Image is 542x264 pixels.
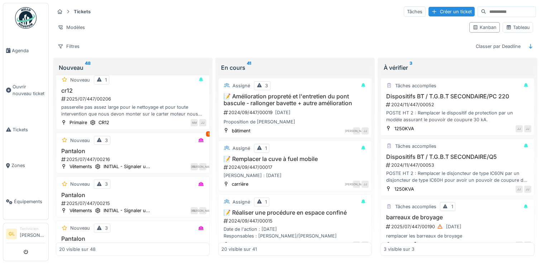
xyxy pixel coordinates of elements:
[473,24,497,31] div: Kanban
[104,207,150,214] div: INITIAL - Signaler u...
[54,41,83,52] div: Filtres
[59,87,206,94] h3: cr12
[104,163,150,170] div: INITIAL - Signaler u...
[384,109,531,123] div: POSTE HT 2 : Remplacer le dispositif de protection par un modèle assurant le pouvoir de coupure 3...
[395,82,436,89] div: Tâches accomplies
[221,63,369,72] div: En cours
[69,163,92,170] div: Vêtements
[221,209,369,216] h3: 📝 Réaliser une procédure en espace confiné
[85,63,91,72] sup: 48
[361,181,369,188] div: JJ
[275,109,291,116] div: [DATE]
[199,207,206,214] div: [PERSON_NAME]
[524,186,531,193] div: JJ
[394,125,414,132] div: 1250KVA
[14,198,45,205] span: Équipements
[61,200,206,207] div: 2025/07/447/00215
[515,125,523,132] div: JJ
[54,22,88,33] div: Modèles
[69,119,87,126] div: Primaire
[515,241,523,249] div: JJ
[3,112,48,148] a: Tickets
[59,192,206,199] h3: Pantalon
[191,207,198,214] div: GL
[232,181,248,187] div: carrière
[221,118,369,125] div: Proposition de [PERSON_NAME]
[361,241,369,249] div: JJ
[12,47,45,54] span: Agenda
[3,33,48,69] a: Agenda
[221,93,369,107] h3: 📝 Amélioration propreté et l'entretien du pont bascule - rallonger bavette + autre amélioration
[232,241,256,248] div: Secondaire
[199,119,206,126] div: JJ
[394,186,414,192] div: 1250KVA
[232,199,250,205] div: Assigné
[409,63,412,72] sup: 3
[221,246,257,253] div: 20 visible sur 41
[61,96,206,102] div: 2025/07/447/00206
[384,153,531,160] h3: Dispositifs BT / T.G.B.T SECONDAIRE/Q5
[99,119,109,126] div: CR12
[385,101,531,108] div: 2024/11/447/00052
[59,235,206,242] h3: Pantalon
[71,8,93,15] strong: Tickets
[524,125,531,132] div: JJ
[265,199,267,205] div: 1
[524,241,531,249] div: JJ
[353,181,360,188] div: [PERSON_NAME]
[353,241,360,249] div: [PERSON_NAME]
[451,203,453,210] div: 1
[59,63,207,72] div: Nouveau
[221,156,369,162] h3: 📝 Remplacer la cuve à fuel mobile
[473,41,524,52] div: Classer par Deadline
[3,148,48,184] a: Zones
[421,241,437,248] div: B203 A
[265,82,268,89] div: 3
[247,63,251,72] sup: 41
[3,69,48,112] a: Ouvrir nouveau ticket
[515,186,523,193] div: JJ
[506,24,530,31] div: Tableau
[384,233,531,239] div: remplacer les barreaux de broyage
[404,6,426,17] div: Tâches
[13,83,45,97] span: Ouvrir nouveau ticket
[59,148,206,155] h3: Pantalon
[395,143,436,150] div: Tâches accomplies
[199,163,206,170] div: [PERSON_NAME]
[223,108,369,117] div: 2024/09/447/00019
[221,172,369,179] div: [PERSON_NAME] : [DATE]
[353,127,360,135] div: [PERSON_NAME]
[384,246,414,253] div: 3 visible sur 3
[385,162,531,168] div: 2024/11/447/00053
[61,156,206,163] div: 2025/07/447/00216
[70,181,90,187] div: Nouveau
[15,7,37,29] img: Badge_color-CXgf-gQk.svg
[59,104,206,117] div: passerelle pas assez large pour le nettoyage et pour toute intervention que nous devon monter sur...
[223,217,369,224] div: 2024/09/447/00015
[105,225,108,231] div: 3
[221,226,369,239] div: Date de l'action : [DATE] Responsables : [PERSON_NAME]/[PERSON_NAME]
[191,163,198,170] div: GL
[70,77,90,83] div: Nouveau
[105,77,107,83] div: 1
[384,170,531,184] div: POSTE HT 2 : Remplacer le disjoncteur de type IC60N par un disjoncteur de type IC60H pour avoir u...
[105,137,108,144] div: 3
[70,225,90,231] div: Nouveau
[232,82,250,89] div: Assigné
[13,126,45,133] span: Tickets
[446,223,461,230] div: [DATE]
[59,246,96,253] div: 20 visible sur 48
[361,127,369,135] div: JJ
[395,203,436,210] div: Tâches accomplies
[191,119,198,126] div: NM
[265,145,267,152] div: 1
[383,63,531,72] div: À vérifier
[394,241,409,248] div: Etage 1
[384,93,531,100] h3: Dispositifs BT / T.G.B.T SECONDAIRE/PC 220
[70,137,90,144] div: Nouveau
[69,207,92,214] div: Vêtements
[20,226,45,241] li: [PERSON_NAME]
[6,229,17,239] li: GL
[223,164,369,171] div: 2024/09/447/00017
[385,222,531,231] div: 2025/07/447/00190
